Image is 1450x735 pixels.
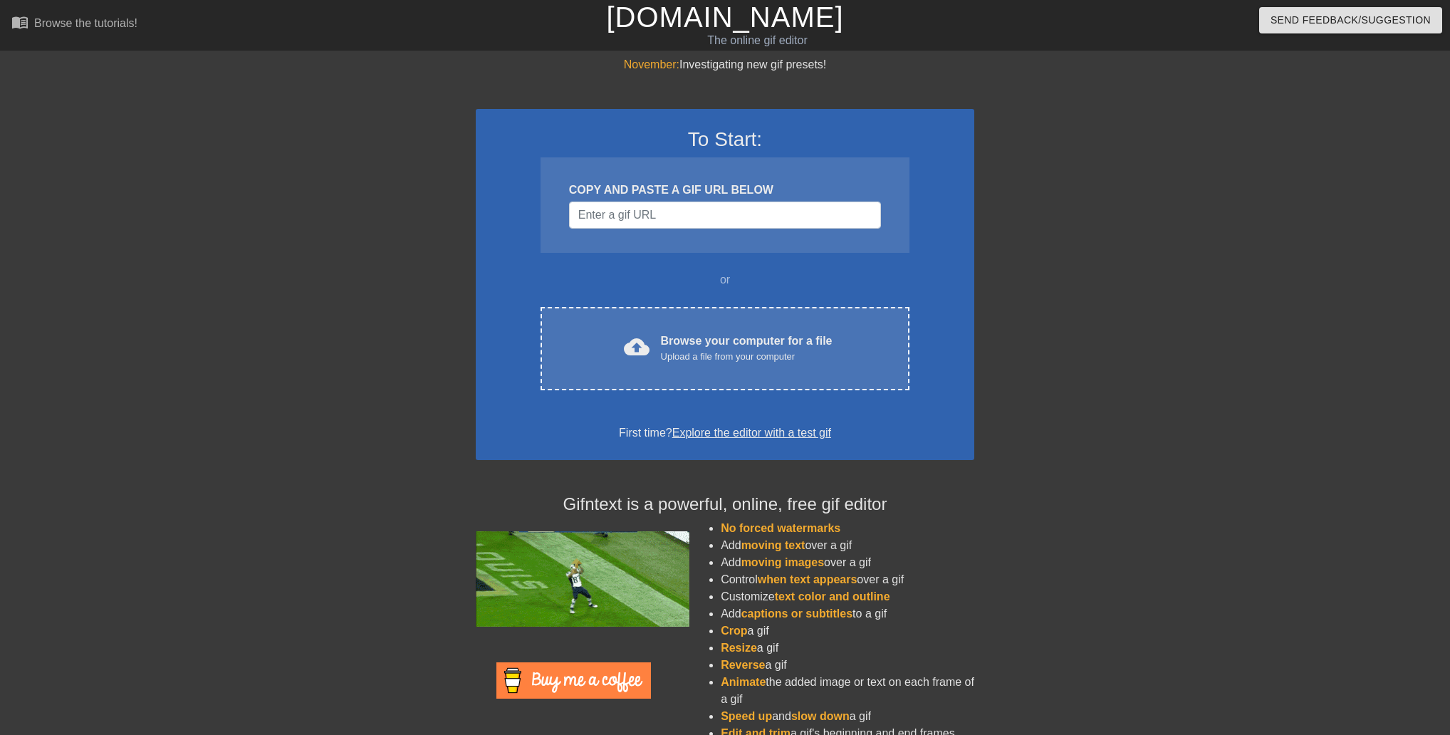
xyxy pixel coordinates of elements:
div: The online gif editor [491,32,1025,49]
span: Crop [721,625,747,637]
span: text color and outline [775,590,890,603]
div: Browse the tutorials! [34,17,137,29]
span: cloud_upload [624,334,650,360]
div: Browse your computer for a file [661,333,833,364]
li: Add to a gif [721,605,974,622]
a: [DOMAIN_NAME] [606,1,843,33]
span: captions or subtitles [741,608,852,620]
span: November: [624,58,679,71]
li: a gif [721,622,974,640]
span: menu_book [11,14,28,31]
span: Animate [721,676,766,688]
span: Resize [721,642,757,654]
span: Reverse [721,659,765,671]
a: Browse the tutorials! [11,14,137,36]
span: Speed up [721,710,772,722]
span: No forced watermarks [721,522,840,534]
li: Customize [721,588,974,605]
span: Send Feedback/Suggestion [1271,11,1431,29]
div: COPY AND PASTE A GIF URL BELOW [569,182,881,199]
span: slow down [791,710,850,722]
li: Add over a gif [721,537,974,554]
li: and a gif [721,708,974,725]
li: a gif [721,657,974,674]
div: Upload a file from your computer [661,350,833,364]
li: Control over a gif [721,571,974,588]
div: Investigating new gif presets! [476,56,974,73]
h4: Gifntext is a powerful, online, free gif editor [476,494,974,515]
li: Add over a gif [721,554,974,571]
span: moving images [741,556,824,568]
div: or [513,271,937,288]
span: moving text [741,539,805,551]
div: First time? [494,424,956,442]
li: the added image or text on each frame of a gif [721,674,974,708]
img: Buy Me A Coffee [496,662,651,699]
li: a gif [721,640,974,657]
input: Username [569,202,881,229]
h3: To Start: [494,127,956,152]
button: Send Feedback/Suggestion [1259,7,1442,33]
span: when text appears [758,573,857,585]
a: Explore the editor with a test gif [672,427,831,439]
img: football_small.gif [476,531,689,627]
